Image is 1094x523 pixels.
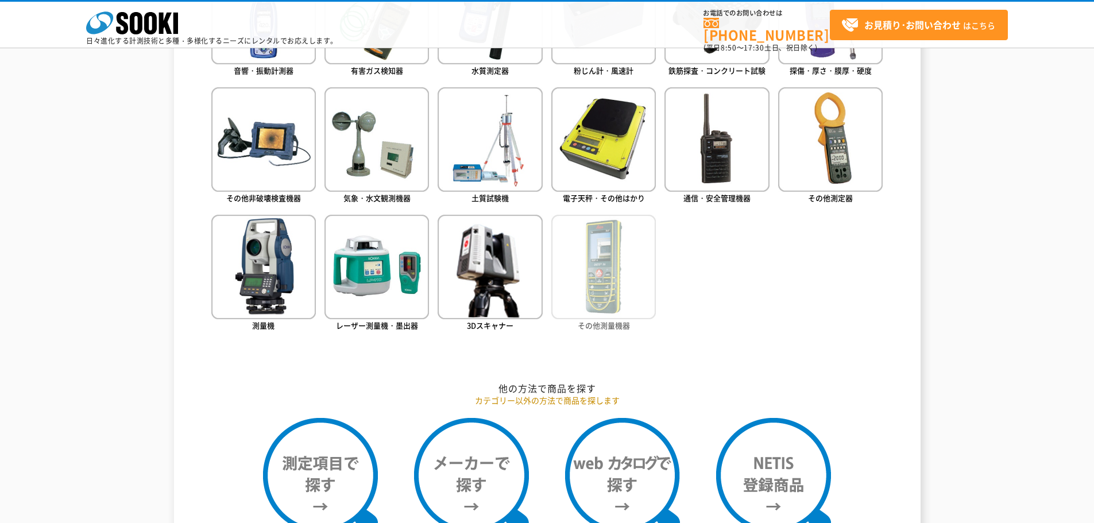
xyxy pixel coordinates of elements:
span: 測量機 [252,320,275,331]
span: 8:50 [721,42,737,53]
p: 日々進化する計測技術と多種・多様化するニーズにレンタルでお応えします。 [86,37,338,44]
img: その他測量機器 [551,215,656,319]
a: 気象・水文観測機器 [324,87,429,206]
img: 気象・水文観測機器 [324,87,429,192]
img: 3Dスキャナー [438,215,542,319]
span: その他非破壊検査機器 [226,192,301,203]
span: 電子天秤・その他はかり [563,192,645,203]
a: 土質試験機 [438,87,542,206]
a: [PHONE_NUMBER] [703,18,830,41]
a: 電子天秤・その他はかり [551,87,656,206]
img: 通信・安全管理機器 [664,87,769,192]
span: 17:30 [744,42,764,53]
span: お電話でのお問い合わせは [703,10,830,17]
img: その他測定器 [778,87,883,192]
h2: 他の方法で商品を探す [211,382,883,394]
a: お見積り･お問い合わせはこちら [830,10,1008,40]
span: 気象・水文観測機器 [343,192,411,203]
img: 測量機 [211,215,316,319]
img: 電子天秤・その他はかり [551,87,656,192]
span: はこちら [841,17,995,34]
a: 測量機 [211,215,316,334]
span: その他測量機器 [578,320,630,331]
span: 通信・安全管理機器 [683,192,751,203]
a: レーザー測量機・墨出器 [324,215,429,334]
span: (平日 ～ 土日、祝日除く) [703,42,817,53]
img: 土質試験機 [438,87,542,192]
img: その他非破壊検査機器 [211,87,316,192]
a: 通信・安全管理機器 [664,87,769,206]
img: レーザー測量機・墨出器 [324,215,429,319]
span: 探傷・厚さ・膜厚・硬度 [790,65,872,76]
span: 有害ガス検知器 [351,65,403,76]
span: 鉄筋探査・コンクリート試験 [668,65,766,76]
span: 水質測定器 [471,65,509,76]
span: 3Dスキャナー [467,320,513,331]
span: 音響・振動計測器 [234,65,293,76]
strong: お見積り･お問い合わせ [864,18,961,32]
span: 粉じん計・風速計 [574,65,633,76]
a: その他測定器 [778,87,883,206]
a: その他非破壊検査機器 [211,87,316,206]
span: 土質試験機 [471,192,509,203]
p: カテゴリー以外の方法で商品を探します [211,394,883,406]
a: 3Dスキャナー [438,215,542,334]
span: その他測定器 [808,192,853,203]
a: その他測量機器 [551,215,656,334]
span: レーザー測量機・墨出器 [336,320,418,331]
